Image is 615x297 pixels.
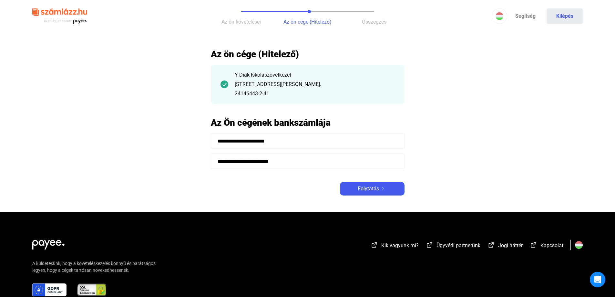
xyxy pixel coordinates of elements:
img: external-link-white [371,242,378,248]
img: gdpr [32,283,67,296]
div: Y Diák Iskolaszövetkezet [235,71,395,79]
a: external-link-whiteJogi háttér [487,243,523,249]
button: Kilépés [547,8,583,24]
img: checkmark-darker-green-circle [220,80,228,88]
div: [STREET_ADDRESS][PERSON_NAME]. [235,80,395,88]
button: Folytatásarrow-right-white [340,182,405,196]
div: Open Intercom Messenger [590,272,605,287]
span: Az ön követelései [221,19,261,25]
img: external-link-white [426,242,434,248]
span: Folytatás [358,185,379,193]
span: Kik vagyunk mi? [381,242,419,249]
img: external-link-white [530,242,538,248]
a: Segítség [507,8,543,24]
img: white-payee-white-dot.svg [32,236,65,249]
img: HU [496,12,503,20]
div: 24146443-2-41 [235,90,395,98]
img: szamlazzhu-logo [32,6,87,27]
a: external-link-whiteÜgyvédi partnerünk [426,243,480,249]
span: Jogi háttér [498,242,523,249]
img: HU.svg [575,241,583,249]
span: Ügyvédi partnerünk [436,242,480,249]
span: Kapcsolat [540,242,563,249]
span: Az ön cége (Hitelező) [283,19,332,25]
h2: Az ön cége (Hitelező) [211,48,405,60]
a: external-link-whiteKik vagyunk mi? [371,243,419,249]
img: ssl [77,283,107,296]
img: external-link-white [487,242,495,248]
a: external-link-whiteKapcsolat [530,243,563,249]
button: HU [492,8,507,24]
img: arrow-right-white [379,187,387,190]
span: Összegzés [362,19,386,25]
h2: Az Ön cégének bankszámlája [211,117,405,128]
